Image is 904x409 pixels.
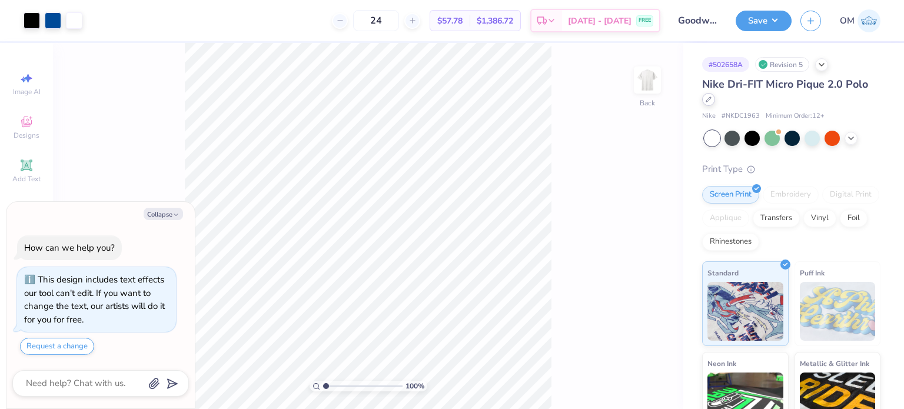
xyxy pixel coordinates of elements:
[702,233,759,251] div: Rhinestones
[13,87,41,97] span: Image AI
[803,210,836,227] div: Vinyl
[702,111,716,121] span: Nike
[702,186,759,204] div: Screen Print
[702,210,749,227] div: Applique
[707,357,736,370] span: Neon Ink
[568,15,632,27] span: [DATE] - [DATE]
[636,68,659,92] img: Back
[702,162,880,176] div: Print Type
[24,274,165,325] div: This design includes text effects our tool can't edit. If you want to change the text, our artist...
[707,267,739,279] span: Standard
[24,242,115,254] div: How can we help you?
[477,15,513,27] span: $1,386.72
[840,9,880,32] a: OM
[20,338,94,355] button: Request a change
[822,186,879,204] div: Digital Print
[707,282,783,341] img: Standard
[669,9,727,32] input: Untitled Design
[437,15,463,27] span: $57.78
[840,210,868,227] div: Foil
[639,16,651,25] span: FREE
[144,208,183,220] button: Collapse
[14,131,39,140] span: Designs
[12,174,41,184] span: Add Text
[736,11,792,31] button: Save
[722,111,760,121] span: # NKDC1963
[702,77,868,91] span: Nike Dri-FIT Micro Pique 2.0 Polo
[766,111,825,121] span: Minimum Order: 12 +
[800,267,825,279] span: Puff Ink
[406,381,424,391] span: 100 %
[753,210,800,227] div: Transfers
[858,9,880,32] img: Om Mehrotra
[800,357,869,370] span: Metallic & Glitter Ink
[800,282,876,341] img: Puff Ink
[353,10,399,31] input: – –
[702,57,749,72] div: # 502658A
[840,14,855,28] span: OM
[640,98,655,108] div: Back
[763,186,819,204] div: Embroidery
[755,57,809,72] div: Revision 5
